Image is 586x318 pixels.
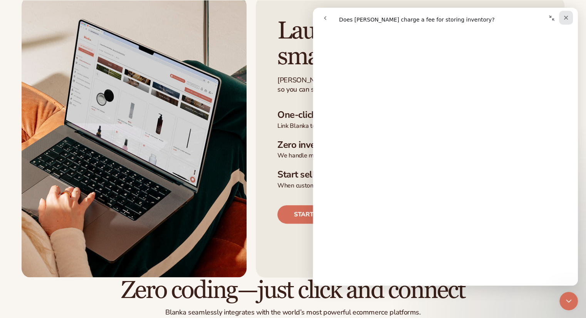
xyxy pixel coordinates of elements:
iframe: Intercom live chat [313,8,578,286]
p: Link Blanka to Shopify, Wix or WooCommerce for dropship integration in one click. [277,122,543,130]
p: We handle manufacturing, storage, and fulfillment for you. [277,152,543,160]
iframe: Intercom live chat [559,292,578,310]
h2: Zero coding—just click and connect [22,278,564,303]
h2: Launch faster, sell smarter [277,18,512,70]
h3: Start selling and let us fulfill [277,169,543,180]
h3: Zero inventory needed [277,139,543,151]
p: When customers order, we handle printing, packing, and shipping—automatically. [277,182,543,190]
h3: One-click setup [277,109,543,121]
p: [PERSON_NAME] lets you instantly connect your products to your store, so you can start selling wi... [277,76,495,94]
a: Start free [277,205,346,224]
p: Blanka seamlessly integrates with the world’s most powerful ecommerce platforms. [22,308,564,317]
